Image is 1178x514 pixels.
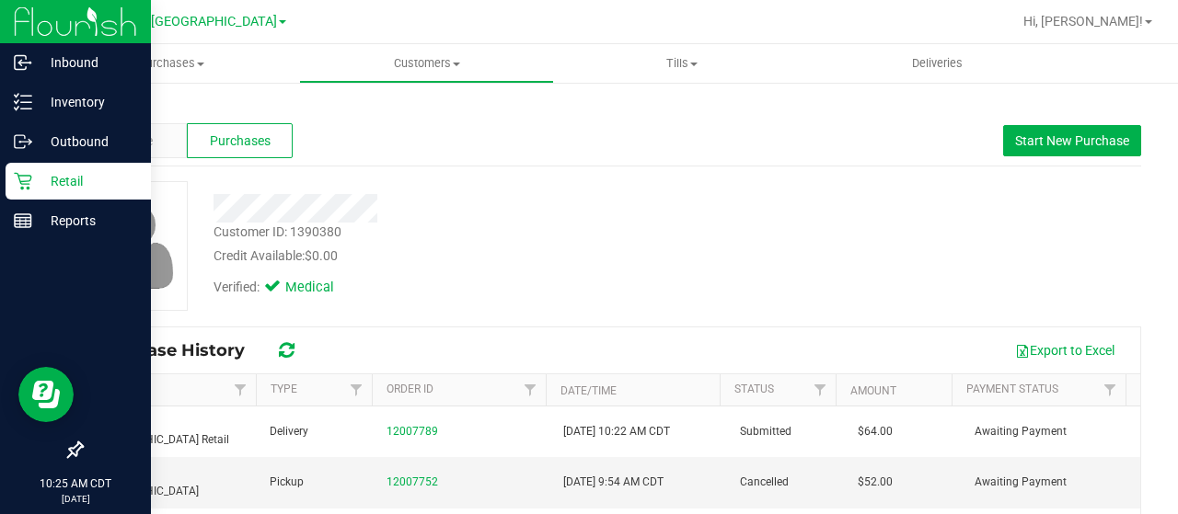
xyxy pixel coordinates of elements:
[93,464,248,499] span: TX Austin [GEOGRAPHIC_DATA]
[850,384,896,397] a: Amount
[515,374,546,405] a: Filter
[555,55,808,72] span: Tills
[387,475,438,488] a: 12007752
[387,425,438,438] a: 12007789
[560,384,617,397] a: Date/Time
[975,474,1067,491] span: Awaiting Payment
[1095,374,1126,405] a: Filter
[554,44,809,83] a: Tills
[563,423,670,440] span: [DATE] 10:22 AM CDT
[214,223,341,242] div: Customer ID: 1390380
[225,374,256,405] a: Filter
[93,414,248,449] span: TX South-[GEOGRAPHIC_DATA] Retail
[14,132,32,151] inline-svg: Outbound
[210,131,271,151] span: Purchases
[975,423,1067,440] span: Awaiting Payment
[32,51,143,74] p: Inbound
[858,474,893,491] span: $52.00
[14,211,32,230] inline-svg: Reports
[740,423,791,440] span: Submitted
[563,474,664,491] span: [DATE] 9:54 AM CDT
[96,340,263,360] span: Purchase History
[8,492,143,506] p: [DATE]
[305,248,338,263] span: $0.00
[1003,125,1141,156] button: Start New Purchase
[1023,14,1143,29] span: Hi, [PERSON_NAME]!
[858,423,893,440] span: $64.00
[32,91,143,113] p: Inventory
[271,383,297,395] a: Type
[1003,335,1126,366] button: Export to Excel
[270,474,304,491] span: Pickup
[32,170,143,192] p: Retail
[1015,133,1129,148] span: Start New Purchase
[18,367,74,422] iframe: Resource center
[341,374,372,405] a: Filter
[966,383,1058,395] a: Payment Status
[89,14,277,29] span: TX Austin [GEOGRAPHIC_DATA]
[810,44,1065,83] a: Deliveries
[14,172,32,190] inline-svg: Retail
[734,383,774,395] a: Status
[32,131,143,153] p: Outbound
[214,278,359,298] div: Verified:
[8,475,143,492] p: 10:25 AM CDT
[299,44,554,83] a: Customers
[44,44,299,83] a: Purchases
[14,53,32,72] inline-svg: Inbound
[740,474,789,491] span: Cancelled
[214,246,730,266] div: Credit Available:
[387,383,433,395] a: Order ID
[887,55,987,72] span: Deliveries
[805,374,836,405] a: Filter
[32,210,143,232] p: Reports
[285,278,359,298] span: Medical
[44,55,299,72] span: Purchases
[270,423,308,440] span: Delivery
[14,93,32,111] inline-svg: Inventory
[300,55,553,72] span: Customers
